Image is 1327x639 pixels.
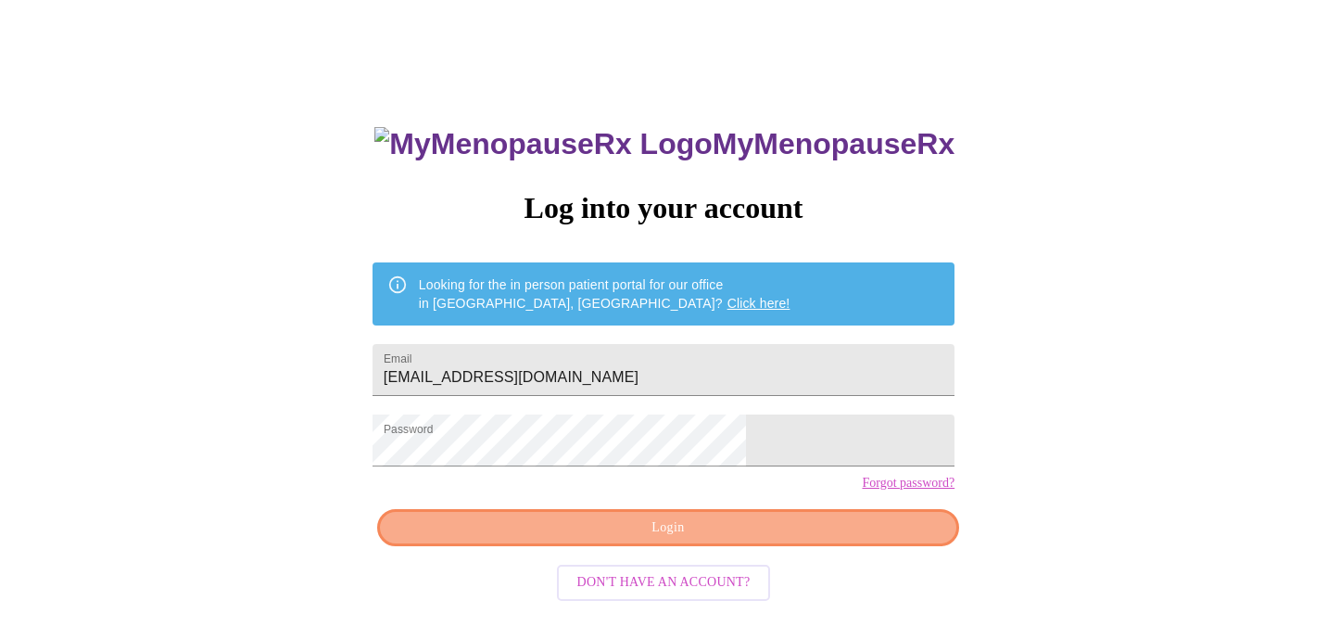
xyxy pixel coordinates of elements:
h3: MyMenopauseRx [374,127,954,161]
a: Don't have an account? [552,573,776,589]
a: Click here! [727,296,790,311]
button: Don't have an account? [557,565,771,601]
h3: Log into your account [373,191,954,225]
a: Forgot password? [862,476,954,491]
span: Login [398,517,938,540]
button: Login [377,509,959,547]
img: MyMenopauseRx Logo [374,127,712,161]
span: Don't have an account? [577,571,751,594]
div: Looking for the in person patient portal for our office in [GEOGRAPHIC_DATA], [GEOGRAPHIC_DATA]? [419,268,790,320]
